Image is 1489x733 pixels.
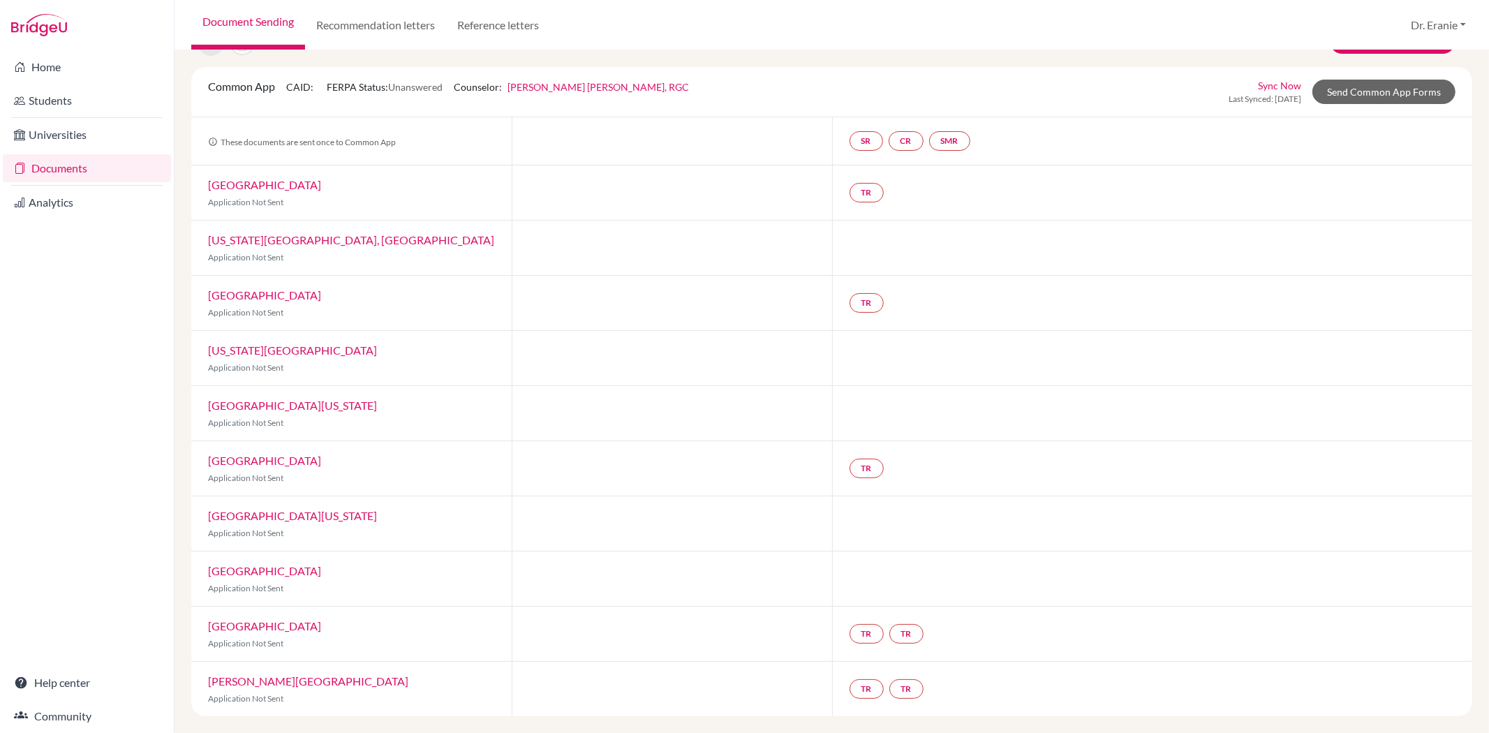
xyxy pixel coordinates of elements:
a: Send Common App Forms [1312,80,1455,104]
a: TR [889,679,924,699]
a: TR [850,293,884,313]
a: Analytics [3,188,171,216]
a: [GEOGRAPHIC_DATA] [208,619,321,632]
span: Application Not Sent [208,362,283,373]
a: Help center [3,669,171,697]
a: TR [850,679,884,699]
a: Sync Now [1258,78,1301,93]
span: Application Not Sent [208,473,283,483]
span: CAID: [286,81,316,93]
span: Application Not Sent [208,197,283,207]
span: FERPA Status: [327,81,443,93]
button: Dr. Eranie [1405,12,1472,38]
a: [US_STATE][GEOGRAPHIC_DATA] [208,343,377,357]
span: Application Not Sent [208,528,283,538]
a: SR [850,131,883,151]
a: SMR [929,131,970,151]
span: Application Not Sent [208,583,283,593]
span: Last Synced: [DATE] [1229,93,1301,105]
span: Application Not Sent [208,252,283,262]
a: CR [889,131,924,151]
span: Application Not Sent [208,693,283,704]
a: Students [3,87,171,114]
span: Common App [208,80,275,93]
a: TR [850,183,884,202]
span: Application Not Sent [208,638,283,649]
span: Unanswered [388,81,443,93]
a: [GEOGRAPHIC_DATA] [208,178,321,191]
a: Documents [3,154,171,182]
a: [GEOGRAPHIC_DATA] [208,288,321,302]
span: These documents are sent once to Common App [208,137,396,147]
a: TR [850,624,884,644]
a: [GEOGRAPHIC_DATA][US_STATE] [208,399,377,412]
span: Application Not Sent [208,417,283,428]
a: TR [850,459,884,478]
a: Universities [3,121,171,149]
span: Application Not Sent [208,307,283,318]
span: Counselor: [454,81,689,93]
a: [PERSON_NAME] [PERSON_NAME], RGC [508,81,689,93]
a: [PERSON_NAME][GEOGRAPHIC_DATA] [208,674,408,688]
a: [US_STATE][GEOGRAPHIC_DATA], [GEOGRAPHIC_DATA] [208,233,494,246]
a: Community [3,702,171,730]
a: Home [3,53,171,81]
a: [GEOGRAPHIC_DATA] [208,564,321,577]
a: [GEOGRAPHIC_DATA] [208,454,321,467]
a: TR [889,624,924,644]
img: Bridge-U [11,14,67,36]
a: [GEOGRAPHIC_DATA][US_STATE] [208,509,377,522]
